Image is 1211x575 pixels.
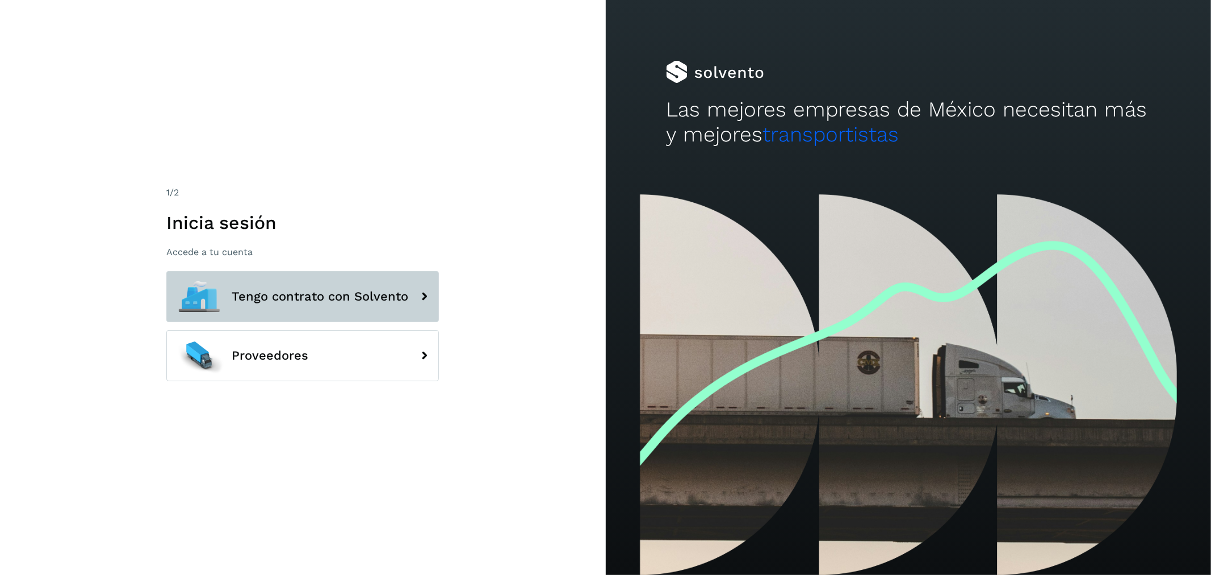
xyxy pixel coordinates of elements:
[166,271,439,322] button: Tengo contrato con Solvento
[232,290,408,303] span: Tengo contrato con Solvento
[232,349,308,363] span: Proveedores
[166,330,439,381] button: Proveedores
[166,186,439,199] div: /2
[762,122,899,147] span: transportistas
[166,187,170,198] span: 1
[666,97,1150,148] h2: Las mejores empresas de México necesitan más y mejores
[166,212,439,234] h1: Inicia sesión
[166,247,439,257] p: Accede a tu cuenta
